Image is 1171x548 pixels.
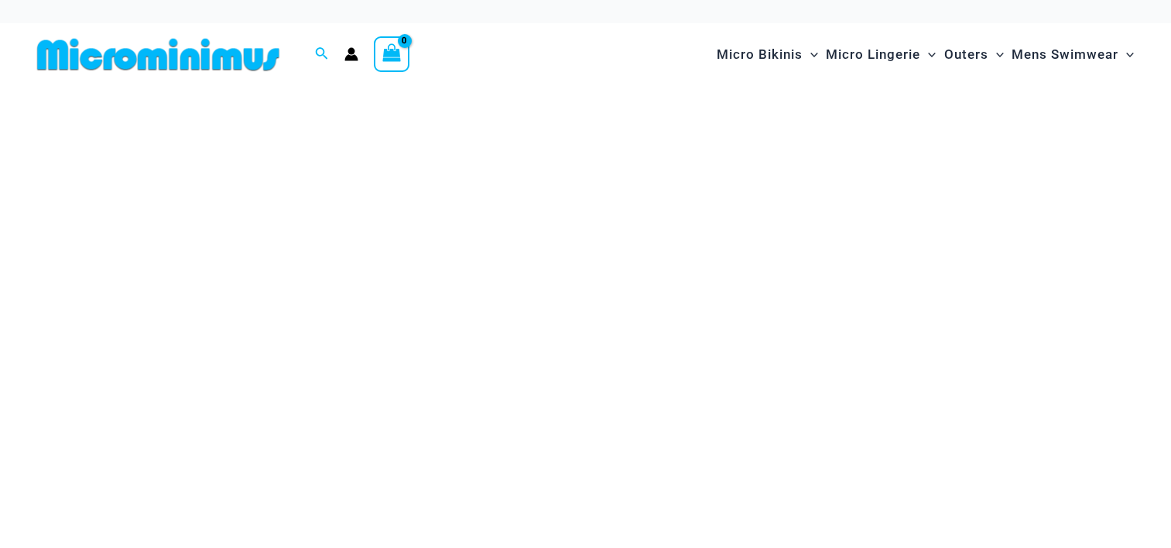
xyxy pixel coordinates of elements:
[920,35,936,74] span: Menu Toggle
[713,31,822,78] a: Micro BikinisMenu ToggleMenu Toggle
[710,29,1140,80] nav: Site Navigation
[822,31,940,78] a: Micro LingerieMenu ToggleMenu Toggle
[717,35,803,74] span: Micro Bikinis
[944,35,988,74] span: Outers
[31,37,286,72] img: MM SHOP LOGO FLAT
[315,45,329,64] a: Search icon link
[344,47,358,61] a: Account icon link
[803,35,818,74] span: Menu Toggle
[1012,35,1118,74] span: Mens Swimwear
[988,35,1004,74] span: Menu Toggle
[826,35,920,74] span: Micro Lingerie
[1008,31,1138,78] a: Mens SwimwearMenu ToggleMenu Toggle
[1118,35,1134,74] span: Menu Toggle
[940,31,1008,78] a: OutersMenu ToggleMenu Toggle
[374,36,409,72] a: View Shopping Cart, empty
